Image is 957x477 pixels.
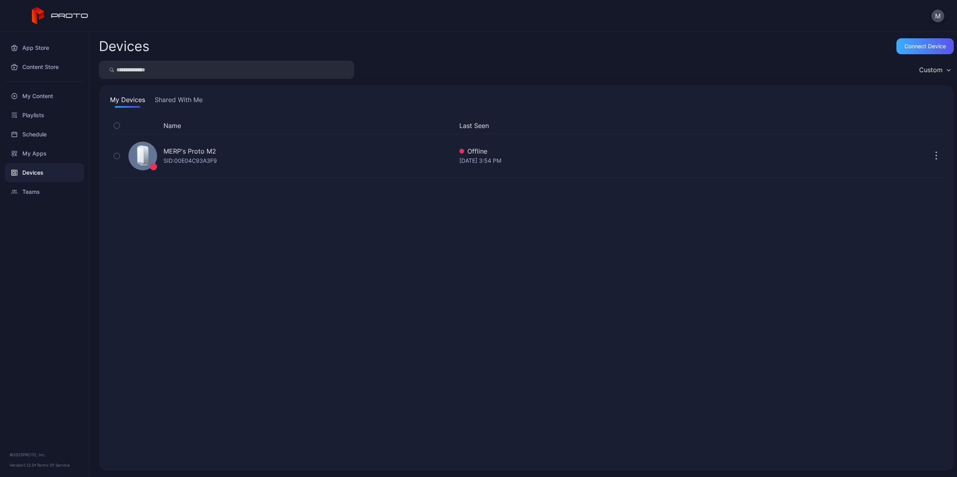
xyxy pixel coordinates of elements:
[896,38,954,54] button: Connect device
[5,38,84,57] a: App Store
[5,87,84,106] a: My Content
[5,144,84,163] a: My Apps
[904,43,946,49] div: Connect device
[459,156,844,166] div: [DATE] 3:54 PM
[915,61,954,79] button: Custom
[928,121,944,130] div: Options
[5,106,84,125] a: Playlists
[931,10,944,22] button: M
[5,57,84,77] a: Content Store
[919,66,943,74] div: Custom
[153,95,204,108] button: Shared With Me
[10,451,79,458] div: © 2025 PROTO, Inc.
[459,121,841,130] button: Last Seen
[163,121,181,130] button: Name
[163,146,216,156] div: MERP's Proto M2
[108,95,147,108] button: My Devices
[5,182,84,201] a: Teams
[5,125,84,144] a: Schedule
[847,121,919,130] div: Update Device
[37,463,70,467] a: Terms Of Service
[459,146,844,156] div: Offline
[99,39,150,53] h2: Devices
[163,156,217,166] div: SID: 00E04C93A3F9
[10,463,37,467] span: Version 1.12.0 •
[5,163,84,182] a: Devices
